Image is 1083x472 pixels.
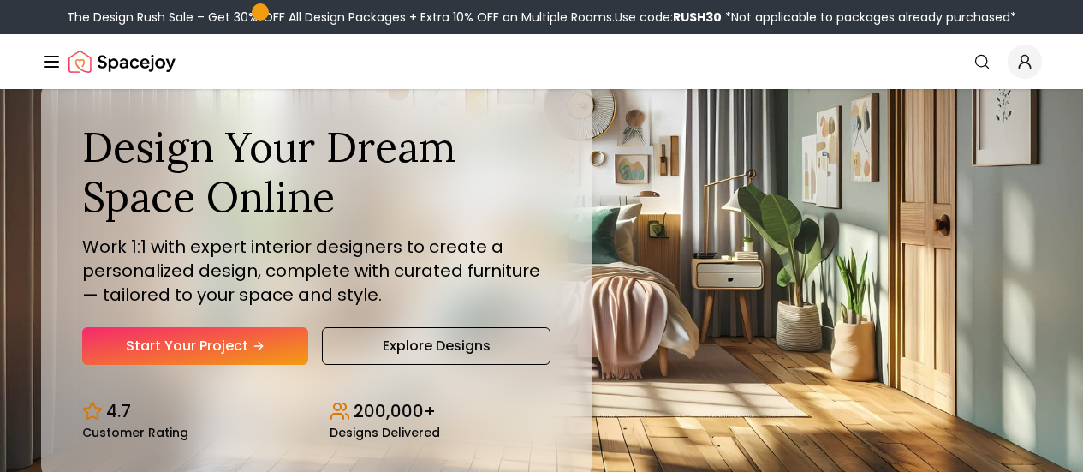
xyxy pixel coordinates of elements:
[106,399,131,423] p: 4.7
[722,9,1016,26] span: *Not applicable to packages already purchased*
[354,399,436,423] p: 200,000+
[82,327,308,365] a: Start Your Project
[68,45,176,79] a: Spacejoy
[67,9,1016,26] div: The Design Rush Sale – Get 30% OFF All Design Packages + Extra 10% OFF on Multiple Rooms.
[82,427,188,439] small: Customer Rating
[330,427,440,439] small: Designs Delivered
[68,45,176,79] img: Spacejoy Logo
[82,122,550,221] h1: Design Your Dream Space Online
[82,385,550,439] div: Design stats
[673,9,722,26] b: RUSH30
[41,34,1042,89] nav: Global
[615,9,722,26] span: Use code:
[82,235,550,307] p: Work 1:1 with expert interior designers to create a personalized design, complete with curated fu...
[322,327,550,365] a: Explore Designs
